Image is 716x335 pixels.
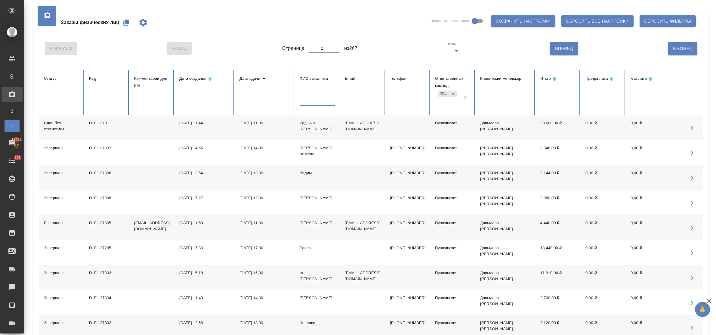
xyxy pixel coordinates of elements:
[44,220,79,226] div: Выполнен
[345,270,380,282] p: [EMAIL_ADDRESS][DOMAIN_NAME]
[561,15,634,27] button: Сбросить все настройки
[496,17,551,25] span: Сохранить настройки
[699,296,711,309] button: Удалить
[179,245,230,251] div: [DATE] 17:33
[686,197,698,209] button: Открыть
[134,220,170,232] p: [EMAIL_ADDRESS][DOMAIN_NAME]
[44,145,79,151] div: Завершен
[626,215,671,240] td: 0,00 ₽
[475,215,535,240] td: Давыдова [PERSON_NAME]
[535,215,581,240] td: 4 440,00 ₽
[475,190,535,215] td: [PERSON_NAME] [PERSON_NAME]
[89,195,125,201] div: D_FL-27308
[699,321,711,334] button: Удалить
[300,295,335,301] div: [PERSON_NAME]
[475,240,535,265] td: Давыдова [PERSON_NAME]
[431,18,469,24] span: Закрепить заголовки
[300,120,335,132] div: Редькин [PERSON_NAME]
[686,222,698,234] button: Открыть
[435,120,471,126] div: Пушкинская
[535,165,581,190] td: 3 144,00 ₽
[390,75,425,82] div: Телефон
[640,15,696,27] button: Сбросить фильтры
[540,75,576,84] div: Сортировка
[44,75,79,82] div: Статус
[390,245,425,251] p: [PHONE_NUMBER]
[89,145,125,151] div: D_FL-27307
[699,271,711,284] button: Удалить
[89,270,125,276] div: D_FL-27303
[390,195,425,201] p: [PHONE_NUMBER]
[435,75,471,89] div: Ответственная команда
[699,197,711,209] button: Удалить
[179,270,230,276] div: [DATE] 15:18
[686,147,698,159] button: Открыть
[300,220,335,226] div: [PERSON_NAME]
[555,45,573,52] span: Вперед
[438,91,450,97] div: Пушкинская
[435,170,471,176] div: Пушкинская
[435,145,471,151] div: Пушкинская
[668,42,697,55] button: В Конец
[390,220,425,226] p: [PHONE_NUMBER]
[179,120,230,126] div: [DATE] 11:44
[581,165,626,190] td: 0,00 ₽
[581,290,626,315] td: 0,00 ₽
[239,270,290,276] div: [DATE] 15:00
[89,170,125,176] div: D_FL-27306
[435,320,471,326] div: Пушкинская
[8,108,17,114] span: В
[300,170,335,176] div: Вадим
[300,75,335,82] div: ФИО заказчика
[626,240,671,265] td: 0,00 ₽
[2,135,23,150] a: 18422
[344,45,357,52] span: из 267
[535,290,581,315] td: 2 700,00 ₽
[89,220,125,226] div: D_FL-27305
[644,17,691,25] span: Сбросить фильтры
[179,295,230,301] div: [DATE] 11:43
[673,45,693,52] span: В Конец
[239,145,290,151] div: [DATE] 14:00
[11,155,24,161] span: 293
[239,220,290,226] div: [DATE] 11:00
[435,270,471,276] div: Пушкинская
[89,120,125,126] div: D_FL-27011
[686,271,698,284] button: Открыть
[2,153,23,168] a: 293
[300,195,335,201] div: [PERSON_NAME]
[300,270,335,282] div: от [PERSON_NAME]
[345,220,380,232] p: [EMAIL_ADDRESS][DOMAIN_NAME]
[581,215,626,240] td: 0,00 ₽
[550,42,578,55] button: Вперед
[5,120,20,132] a: Ф
[535,265,581,290] td: 11 910,00 ₽
[239,195,290,201] div: [DATE] 12:00
[475,290,535,315] td: Давыдова [PERSON_NAME]
[239,295,290,301] div: [DATE] 14:00
[239,120,290,126] div: [DATE] 11:00
[581,190,626,215] td: 0,00 ₽
[535,190,581,215] td: 2 880,00 ₽
[239,75,290,82] div: Сортировка
[581,115,626,140] td: 0,00 ₽
[566,17,629,25] span: Сбросить все настройки
[300,320,335,326] div: Чеслава
[699,147,711,159] button: Удалить
[699,247,711,259] button: Удалить
[179,220,230,226] div: [DATE] 11:58
[475,265,535,290] td: Давыдова [PERSON_NAME]
[491,15,555,27] button: Сохранить настройки
[585,75,621,84] div: Сортировка
[581,265,626,290] td: 0,00 ₽
[480,75,531,82] div: Клиентский менеджер
[475,115,535,140] td: Давыдова [PERSON_NAME]
[89,320,125,326] div: D_FL-27302
[435,195,471,201] div: Пушкинская
[631,75,666,84] div: Сортировка
[89,245,125,251] div: D_FL-27295
[626,165,671,190] td: 0,00 ₽
[390,320,425,326] p: [PHONE_NUMBER]
[61,19,119,26] span: Заказы физических лиц
[179,170,230,176] div: [DATE] 13:54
